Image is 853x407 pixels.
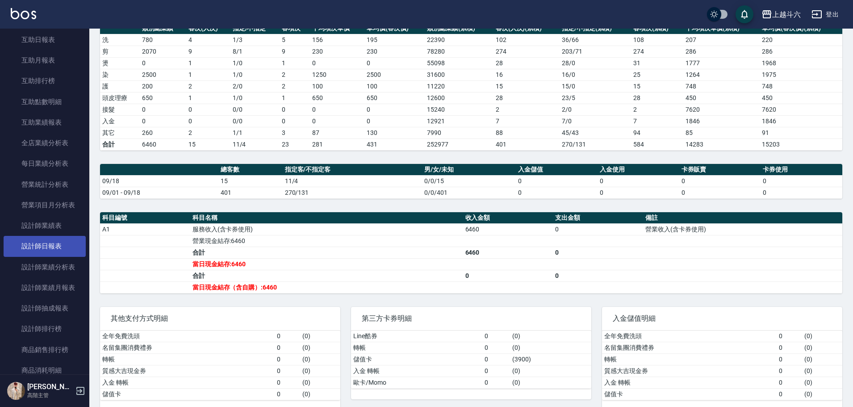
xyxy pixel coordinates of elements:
[4,92,86,112] a: 互助點數明細
[4,257,86,277] a: 設計師業績分析表
[190,212,463,224] th: 科目名稱
[190,258,463,270] td: 當日現金結存:6460
[802,377,842,388] td: ( 0 )
[736,5,753,23] button: save
[218,187,283,198] td: 401
[230,92,280,104] td: 1 / 0
[560,127,631,138] td: 45 / 43
[631,34,683,46] td: 108
[186,127,230,138] td: 2
[510,377,591,388] td: ( 0 )
[364,80,425,92] td: 100
[100,23,842,151] table: a dense table
[4,298,86,319] a: 設計師抽成報表
[631,104,683,115] td: 2
[283,164,422,176] th: 指定客/不指定客
[493,138,560,150] td: 401
[190,235,463,247] td: 營業現金結存:6460
[310,69,364,80] td: 1250
[283,187,422,198] td: 270/131
[230,138,280,150] td: 11/4
[760,104,842,115] td: 7620
[190,270,463,281] td: 合計
[310,57,364,69] td: 0
[230,69,280,80] td: 1 / 0
[679,175,761,187] td: 0
[560,69,631,80] td: 16 / 0
[186,92,230,104] td: 1
[463,212,553,224] th: 收入金額
[516,164,598,176] th: 入金儲值
[4,133,86,153] a: 全店業績分析表
[760,92,842,104] td: 450
[425,115,493,127] td: 12921
[280,104,310,115] td: 0
[602,342,777,353] td: 名留集團消費禮券
[11,8,36,19] img: Logo
[425,46,493,57] td: 78280
[100,164,842,199] table: a dense table
[482,331,510,342] td: 0
[100,187,218,198] td: 09/01 - 09/18
[510,342,591,353] td: ( 0 )
[683,34,760,46] td: 207
[27,382,73,391] h5: [PERSON_NAME]
[777,331,803,342] td: 0
[683,104,760,115] td: 7620
[4,340,86,360] a: 商品銷售排行榜
[598,175,679,187] td: 0
[760,46,842,57] td: 286
[100,57,140,69] td: 燙
[186,57,230,69] td: 1
[190,281,463,293] td: 當日現金結存（含自購）:6460
[482,342,510,353] td: 0
[560,34,631,46] td: 36 / 66
[100,331,340,400] table: a dense table
[190,223,463,235] td: 服務收入(含卡券使用)
[510,365,591,377] td: ( 0 )
[100,331,275,342] td: 全年免費洗頭
[631,115,683,127] td: 7
[802,388,842,400] td: ( 0 )
[310,46,364,57] td: 230
[280,80,310,92] td: 2
[364,57,425,69] td: 0
[4,319,86,339] a: 設計師排行榜
[683,92,760,104] td: 450
[802,353,842,365] td: ( 0 )
[186,80,230,92] td: 2
[482,365,510,377] td: 0
[100,104,140,115] td: 接髮
[218,164,283,176] th: 總客數
[140,104,186,115] td: 0
[362,314,581,323] span: 第三方卡券明細
[631,127,683,138] td: 94
[758,5,804,24] button: 上越斗六
[777,365,803,377] td: 0
[482,353,510,365] td: 0
[777,342,803,353] td: 0
[100,80,140,92] td: 護
[280,46,310,57] td: 9
[4,153,86,174] a: 每日業績分析表
[553,223,643,235] td: 0
[777,353,803,365] td: 0
[300,331,340,342] td: ( 0 )
[364,115,425,127] td: 0
[364,104,425,115] td: 0
[425,104,493,115] td: 15240
[140,57,186,69] td: 0
[100,212,842,294] table: a dense table
[683,69,760,80] td: 1264
[560,115,631,127] td: 7 / 0
[425,138,493,150] td: 252977
[300,377,340,388] td: ( 0 )
[100,388,275,400] td: 儲值卡
[560,138,631,150] td: 270/131
[679,164,761,176] th: 卡券販賣
[425,127,493,138] td: 7990
[280,92,310,104] td: 1
[683,80,760,92] td: 748
[4,360,86,381] a: 商品消耗明細
[493,34,560,46] td: 102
